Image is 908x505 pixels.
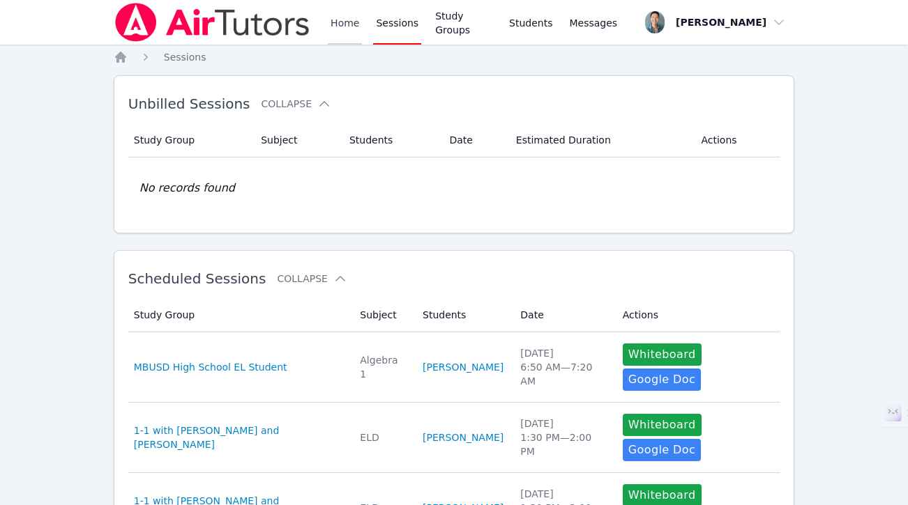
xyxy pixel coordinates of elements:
[520,346,605,388] div: [DATE] 6:50 AM — 7:20 AM
[508,123,693,157] th: Estimated Duration
[128,298,352,332] th: Study Group
[423,430,504,444] a: [PERSON_NAME]
[128,270,266,287] span: Scheduled Sessions
[351,298,414,332] th: Subject
[114,50,795,64] nav: Breadcrumb
[623,414,702,436] button: Whiteboard
[262,97,331,111] button: Collapse
[134,424,344,451] a: 1-1 with [PERSON_NAME] and [PERSON_NAME]
[414,298,512,332] th: Students
[360,430,406,444] div: ELD
[164,52,206,63] span: Sessions
[277,272,347,286] button: Collapse
[423,360,504,374] a: [PERSON_NAME]
[623,368,701,391] a: Google Doc
[614,298,780,332] th: Actions
[512,298,614,332] th: Date
[693,123,780,157] th: Actions
[114,3,311,42] img: Air Tutors
[128,123,252,157] th: Study Group
[128,332,780,403] tr: MBUSD High School EL StudentAlgebra 1[PERSON_NAME][DATE]6:50 AM—7:20 AMWhiteboardGoogle Doc
[128,95,250,112] span: Unbilled Sessions
[128,403,780,473] tr: 1-1 with [PERSON_NAME] and [PERSON_NAME]ELD[PERSON_NAME][DATE]1:30 PM—2:00 PMWhiteboardGoogle Doc
[128,157,780,219] td: No records found
[252,123,341,157] th: Subject
[623,439,701,461] a: Google Doc
[569,16,617,30] span: Messages
[360,353,406,381] div: Algebra 1
[623,343,702,366] button: Whiteboard
[134,360,287,374] a: MBUSD High School EL Student
[341,123,441,157] th: Students
[520,417,605,458] div: [DATE] 1:30 PM — 2:00 PM
[164,50,206,64] a: Sessions
[441,123,507,157] th: Date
